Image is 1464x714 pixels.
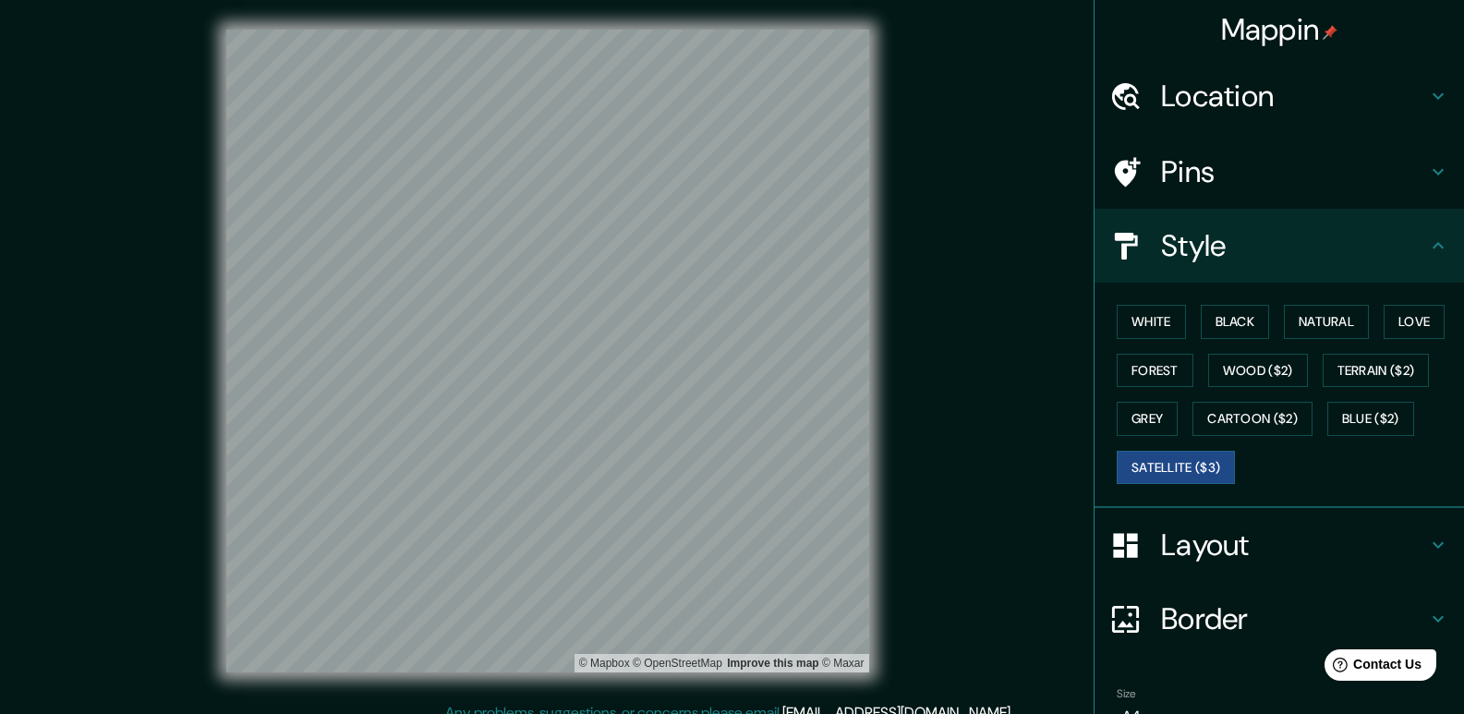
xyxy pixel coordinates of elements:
[1161,526,1427,563] h4: Layout
[1221,11,1338,48] h4: Mappin
[1208,354,1308,388] button: Wood ($2)
[1161,227,1427,264] h4: Style
[1095,508,1464,582] div: Layout
[1300,642,1444,694] iframe: Help widget launcher
[226,30,869,672] canvas: Map
[1117,686,1136,702] label: Size
[1117,354,1193,388] button: Forest
[1327,402,1414,436] button: Blue ($2)
[1192,402,1313,436] button: Cartoon ($2)
[1201,305,1270,339] button: Black
[1095,582,1464,656] div: Border
[1323,25,1337,40] img: pin-icon.png
[822,657,865,670] a: Maxar
[1161,78,1427,115] h4: Location
[1384,305,1445,339] button: Love
[1117,451,1235,485] button: Satellite ($3)
[1323,354,1430,388] button: Terrain ($2)
[1095,59,1464,133] div: Location
[579,657,630,670] a: Mapbox
[1117,305,1186,339] button: White
[1095,209,1464,283] div: Style
[633,657,722,670] a: OpenStreetMap
[1117,402,1178,436] button: Grey
[1284,305,1369,339] button: Natural
[1161,600,1427,637] h4: Border
[1161,153,1427,190] h4: Pins
[1095,135,1464,209] div: Pins
[727,657,818,670] a: Map feedback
